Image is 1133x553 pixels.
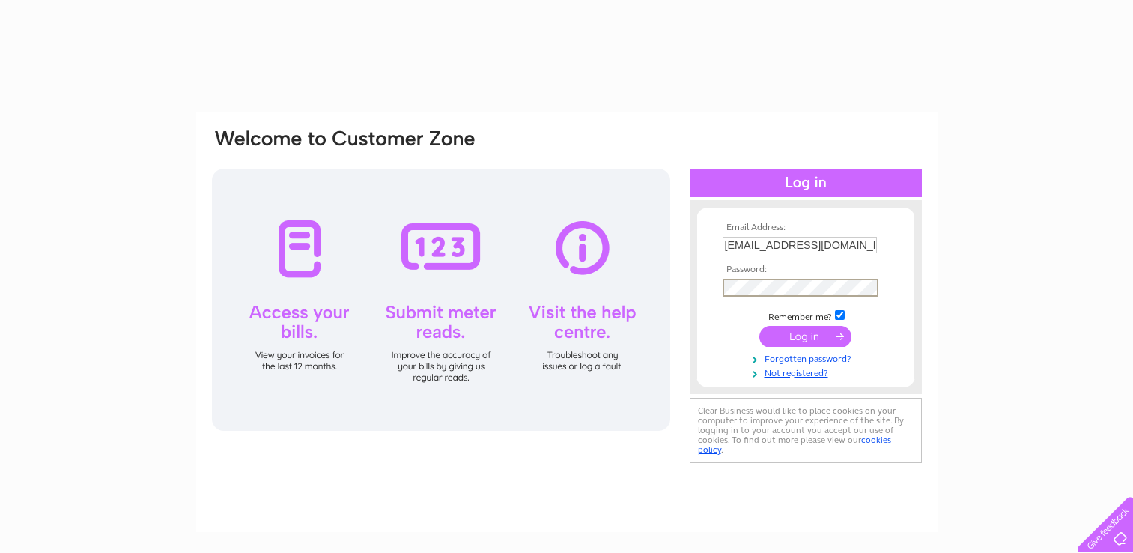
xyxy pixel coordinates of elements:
div: Clear Business would like to place cookies on your computer to improve your experience of the sit... [690,398,922,463]
th: Email Address: [719,223,893,233]
a: cookies policy [698,435,891,455]
a: Not registered? [723,365,893,379]
td: Remember me? [719,308,893,323]
th: Password: [719,265,893,275]
a: Forgotten password? [723,351,893,365]
input: Submit [759,326,851,347]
